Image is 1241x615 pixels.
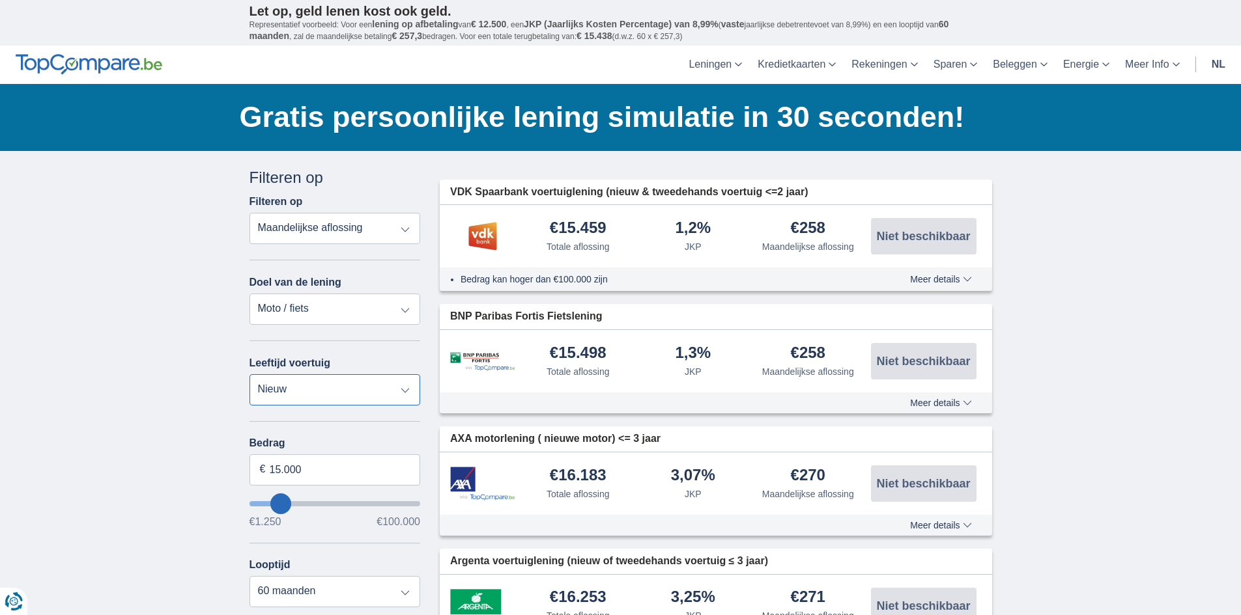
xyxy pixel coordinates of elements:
[250,501,421,506] input: wantToBorrow
[910,398,971,407] span: Meer details
[985,46,1055,84] a: Beleggen
[250,517,281,527] span: €1.250
[250,559,291,571] label: Looptijd
[550,220,606,238] div: €15.459
[685,487,702,500] div: JKP
[791,220,825,238] div: €258
[791,589,825,607] div: €271
[240,97,992,137] h1: Gratis persoonlijke lening simulatie in 30 seconden!
[871,343,977,379] button: Niet beschikbaar
[844,46,925,84] a: Rekeningen
[685,365,702,378] div: JKP
[550,345,606,362] div: €15.498
[791,467,825,485] div: €270
[900,398,981,408] button: Meer details
[871,218,977,254] button: Niet beschikbaar
[577,31,612,41] span: € 15.438
[1117,46,1188,84] a: Meer Info
[871,465,977,502] button: Niet beschikbaar
[377,517,420,527] span: €100.000
[250,19,949,41] span: 60 maanden
[250,437,421,449] label: Bedrag
[876,478,970,489] span: Niet beschikbaar
[250,277,341,288] label: Doel van de lening
[900,274,981,284] button: Meer details
[671,589,715,607] div: 3,25%
[681,46,750,84] a: Leningen
[926,46,986,84] a: Sparen
[450,185,808,200] span: VDK Spaarbank voertuiglening (nieuw & tweedehands voertuig <=2 jaar)
[461,273,863,286] li: Bedrag kan hoger dan €100.000 zijn
[750,46,844,84] a: Kredietkaarten
[791,345,825,362] div: €258
[900,520,981,530] button: Meer details
[260,462,266,477] span: €
[910,521,971,530] span: Meer details
[762,487,854,500] div: Maandelijkse aflossing
[392,31,422,41] span: € 257,3
[910,275,971,284] span: Meer details
[471,19,507,29] span: € 12.500
[550,589,606,607] div: €16.253
[450,309,603,324] span: BNP Paribas Fortis Fietslening
[721,19,745,29] span: vaste
[675,220,711,238] div: 1,2%
[450,220,515,253] img: product.pl.alt VDK bank
[547,487,610,500] div: Totale aflossing
[762,240,854,253] div: Maandelijkse aflossing
[524,19,719,29] span: JKP (Jaarlijks Kosten Percentage) van 8,99%
[372,19,458,29] span: lening op afbetaling
[250,3,992,19] p: Let op, geld lenen kost ook geld.
[250,167,421,189] div: Filteren op
[876,600,970,612] span: Niet beschikbaar
[16,54,162,75] img: TopCompare
[675,345,711,362] div: 1,3%
[450,431,661,446] span: AXA motorlening ( nieuwe motor) <= 3 jaar
[450,467,515,501] img: product.pl.alt Axa Bank
[547,240,610,253] div: Totale aflossing
[450,554,768,569] span: Argenta voertuiglening (nieuw of tweedehands voertuig ≤ 3 jaar)
[250,196,303,208] label: Filteren op
[450,352,515,371] img: product.pl.alt BNP Paribas Fortis
[1055,46,1117,84] a: Energie
[250,357,330,369] label: Leeftijd voertuig
[1204,46,1233,84] a: nl
[671,467,715,485] div: 3,07%
[876,230,970,242] span: Niet beschikbaar
[550,467,606,485] div: €16.183
[876,355,970,367] span: Niet beschikbaar
[547,365,610,378] div: Totale aflossing
[685,240,702,253] div: JKP
[762,365,854,378] div: Maandelijkse aflossing
[250,19,992,42] p: Representatief voorbeeld: Voor een van , een ( jaarlijkse debetrentevoet van 8,99%) en een loopti...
